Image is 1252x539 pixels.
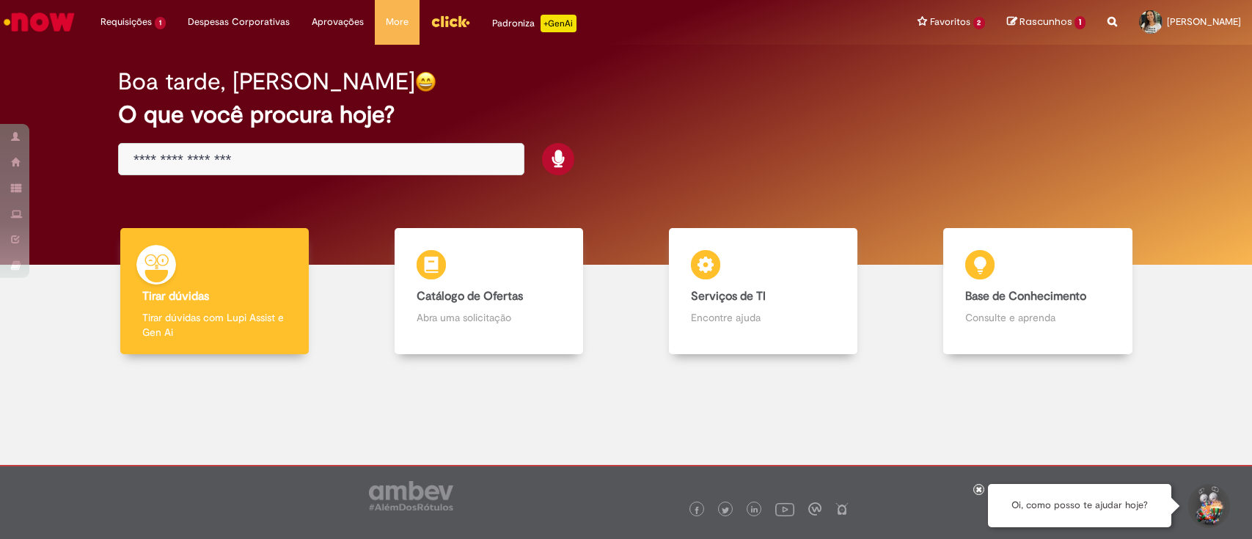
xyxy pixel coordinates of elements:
[965,289,1086,304] b: Base de Conhecimento
[417,289,523,304] b: Catálogo de Ofertas
[142,289,209,304] b: Tirar dúvidas
[118,102,1134,128] h2: O que você procura hoje?
[1167,15,1241,28] span: [PERSON_NAME]
[118,69,415,95] h2: Boa tarde, [PERSON_NAME]
[188,15,290,29] span: Despesas Corporativas
[386,15,409,29] span: More
[431,10,470,32] img: click_logo_yellow_360x200.png
[835,502,849,516] img: logo_footer_naosei.png
[1,7,77,37] img: ServiceNow
[901,228,1175,355] a: Base de Conhecimento Consulte e aprenda
[77,228,351,355] a: Tirar dúvidas Tirar dúvidas com Lupi Assist e Gen Ai
[1186,484,1230,528] button: Iniciar Conversa de Suporte
[965,310,1110,325] p: Consulte e aprenda
[1007,15,1086,29] a: Rascunhos
[808,502,821,516] img: logo_footer_workplace.png
[973,17,986,29] span: 2
[1075,16,1086,29] span: 1
[691,310,835,325] p: Encontre ajuda
[775,499,794,518] img: logo_footer_youtube.png
[1019,15,1072,29] span: Rascunhos
[369,481,453,510] img: logo_footer_ambev_rotulo_gray.png
[100,15,152,29] span: Requisições
[626,228,901,355] a: Serviços de TI Encontre ajuda
[722,507,729,514] img: logo_footer_twitter.png
[312,15,364,29] span: Aprovações
[417,310,561,325] p: Abra uma solicitação
[492,15,576,32] div: Padroniza
[930,15,970,29] span: Favoritos
[155,17,166,29] span: 1
[751,506,758,515] img: logo_footer_linkedin.png
[415,71,436,92] img: happy-face.png
[988,484,1171,527] div: Oi, como posso te ajudar hoje?
[142,310,287,340] p: Tirar dúvidas com Lupi Assist e Gen Ai
[691,289,766,304] b: Serviços de TI
[351,228,626,355] a: Catálogo de Ofertas Abra uma solicitação
[693,507,700,514] img: logo_footer_facebook.png
[541,15,576,32] p: +GenAi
